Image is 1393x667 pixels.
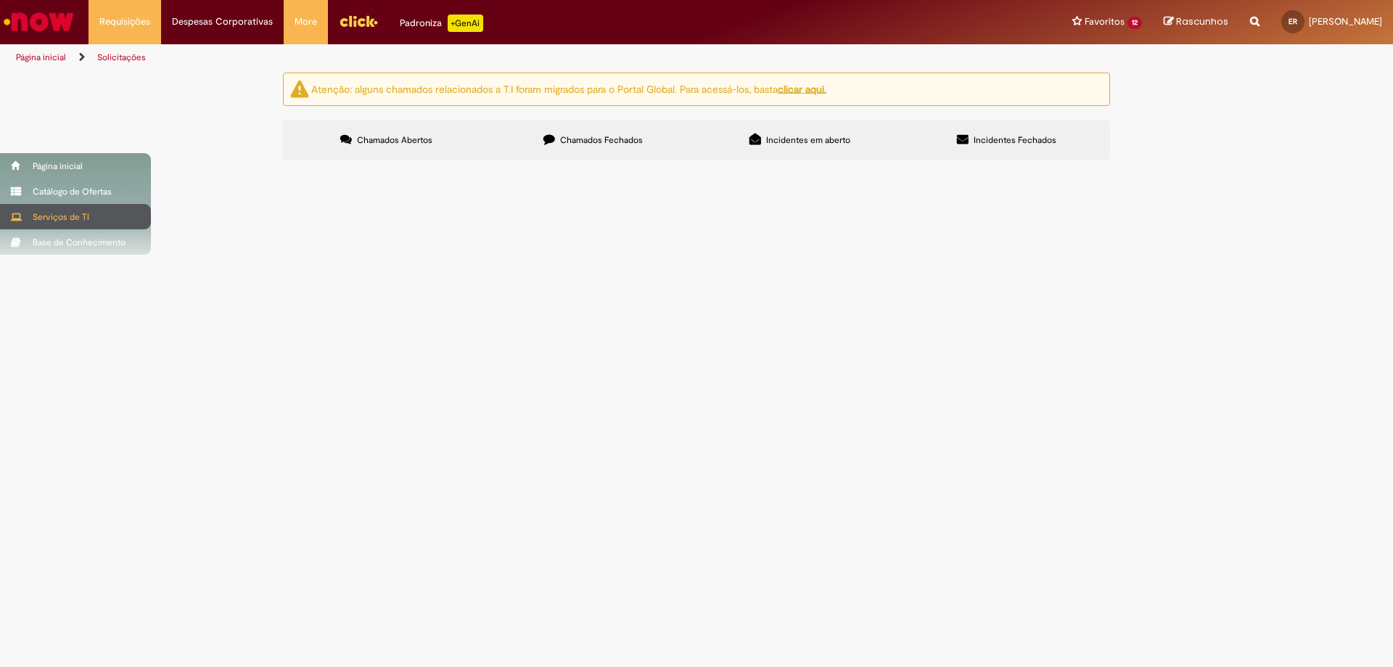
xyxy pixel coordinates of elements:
span: Chamados Fechados [560,134,643,146]
img: ServiceNow [1,7,76,36]
span: Incidentes Fechados [974,134,1056,146]
a: Solicitações [97,52,146,63]
span: 12 [1127,17,1142,29]
span: Chamados Abertos [357,134,432,146]
ul: Trilhas de página [11,44,918,71]
img: click_logo_yellow_360x200.png [339,10,378,32]
span: Requisições [99,15,150,29]
a: Rascunhos [1164,15,1228,29]
div: Padroniza [400,15,483,32]
a: Página inicial [16,52,66,63]
span: ER [1289,17,1297,26]
a: clicar aqui. [778,82,826,95]
span: Favoritos [1085,15,1125,29]
span: Despesas Corporativas [172,15,273,29]
span: Incidentes em aberto [766,134,850,146]
p: +GenAi [448,15,483,32]
span: Rascunhos [1176,15,1228,28]
ng-bind-html: Atenção: alguns chamados relacionados a T.I foram migrados para o Portal Global. Para acessá-los,... [311,82,826,95]
span: [PERSON_NAME] [1309,15,1382,28]
span: More [295,15,317,29]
